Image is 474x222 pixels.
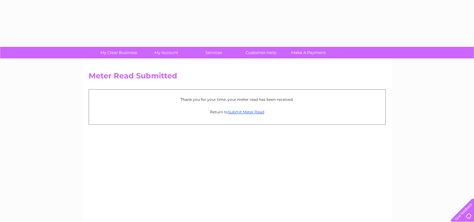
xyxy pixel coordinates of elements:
[228,110,264,114] a: Submit Meter Read
[92,96,382,102] p: Thank you for your time, your meter read has been received.
[235,47,287,58] a: Customer Help
[92,109,382,115] p: Return to
[283,47,334,58] a: Make A Payment
[93,47,144,58] a: My Clear Business
[188,47,239,58] a: Services
[140,47,192,58] a: My Account
[89,72,386,83] h2: Meter Read Submitted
